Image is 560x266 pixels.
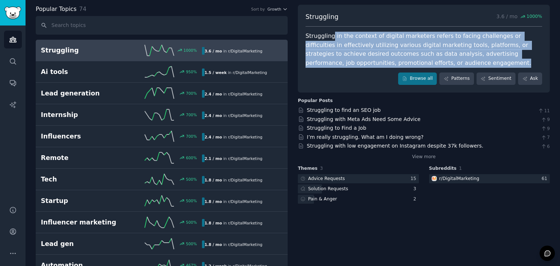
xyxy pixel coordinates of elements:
span: 74 [79,5,86,12]
div: 15 [411,176,419,182]
span: r/ DigitalMarketing [233,70,267,75]
div: Pain & Anger [308,196,337,203]
span: r/ DigitalMarketing [228,221,262,225]
a: Startup500%1.8 / moin r/DigitalMarketing [36,190,288,212]
div: 61 [541,176,550,182]
span: Struggling [306,12,338,21]
button: Growth [267,7,288,12]
span: 6 [541,144,550,150]
span: 7 [541,134,550,141]
a: Ask [518,73,542,85]
div: in [202,69,270,76]
div: Solution Requests [308,186,348,192]
input: Search topics [36,16,288,35]
span: r/ DigitalMarketing [228,135,262,139]
b: 2.4 / mo [205,135,222,139]
h2: Lead generation [41,89,121,98]
span: r/ DigitalMarketing [228,113,262,118]
div: in [202,133,265,141]
div: in [202,154,265,162]
div: Advice Requests [308,176,345,182]
div: 500 % [186,198,197,203]
h2: Lead gen [41,239,121,249]
a: Influencers700%2.4 / moin r/DigitalMarketing [36,126,288,147]
a: Pain & Anger2 [298,195,419,204]
span: r/ DigitalMarketing [228,199,262,204]
span: 9 [541,126,550,132]
div: Sort by [251,7,265,12]
div: in [202,112,265,119]
div: 700 % [186,134,197,139]
a: Browse all [398,73,437,85]
b: 1.8 / mo [205,199,222,204]
div: in [202,197,265,205]
div: in [202,176,265,184]
span: r/ DigitalMarketing [228,242,262,247]
span: Subreddits [429,165,457,172]
img: GummySearch logo [4,7,21,19]
b: 1.5 / week [205,70,227,75]
div: 3 [413,186,419,192]
h2: Ai tools [41,67,121,77]
div: Popular Posts [298,98,333,104]
a: Advice Requests15 [298,174,419,183]
a: DigitalMarketingr/DigitalMarketing61 [429,174,550,183]
a: Patterns [439,73,474,85]
h2: Influencers [41,132,121,141]
div: 500 % [186,241,197,246]
a: Solution Requests3 [298,184,419,193]
a: Struggling with low engagement on Instagram despite 37k followers. [307,143,483,149]
a: I’m really struggling. What am I doing wrong? [307,134,424,140]
span: r/ DigitalMarketing [228,92,262,96]
div: 500 % [186,220,197,225]
img: DigitalMarketing [432,176,437,181]
b: 2.1 / mo [205,156,222,161]
div: r/ DigitalMarketing [439,176,479,182]
a: Remote600%2.1 / moin r/DigitalMarketing [36,147,288,169]
p: 3.6 / mo [497,12,542,21]
a: Struggling1000%3.6 / moin r/DigitalMarketing [36,40,288,61]
div: in [202,90,265,98]
h2: Influencer marketing [41,218,121,227]
div: 700 % [186,91,197,96]
span: r/ DigitalMarketing [228,49,262,53]
a: Struggling to find an SEO job [307,107,381,113]
a: Lead generation700%2.4 / moin r/DigitalMarketing [36,83,288,104]
b: 1.8 / mo [205,242,222,247]
a: Struggling to Find a Job [307,125,366,131]
h2: Struggling [41,46,121,55]
span: Themes [298,165,318,172]
span: Popular Topics [36,5,77,14]
span: 1000 % [526,13,542,20]
b: 1.8 / mo [205,221,222,225]
h2: Remote [41,153,121,163]
span: r/ DigitalMarketing [228,156,262,161]
div: 700 % [186,112,197,117]
a: Ai tools950%1.5 / weekin r/DigitalMarketing [36,61,288,83]
a: Internship700%2.4 / moin r/DigitalMarketing [36,104,288,126]
span: 11 [538,108,550,114]
a: Struggling with Meta Ads Need Some Advice [307,116,421,122]
div: in [202,219,265,227]
b: 1.8 / mo [205,178,222,182]
h2: Internship [41,110,121,120]
span: r/ DigitalMarketing [228,178,262,182]
span: Growth [267,7,281,12]
div: 600 % [186,155,197,160]
a: Lead gen500%1.8 / moin r/DigitalMarketing [36,233,288,255]
div: 500 % [186,177,197,182]
div: Struggling in the context of digital marketers refers to facing challenges or difficulties in eff... [306,32,542,67]
span: 1 [459,166,462,171]
div: 950 % [186,69,197,74]
span: 3 [320,166,323,171]
a: Tech500%1.8 / moin r/DigitalMarketing [36,169,288,190]
a: Sentiment [477,73,516,85]
div: 2 [413,196,419,203]
span: 9 [541,117,550,123]
div: in [202,240,265,248]
h2: Tech [41,175,121,184]
b: 2.4 / mo [205,92,222,96]
b: 3.6 / mo [205,49,222,53]
div: 1000 % [183,48,197,53]
h2: Startup [41,196,121,206]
